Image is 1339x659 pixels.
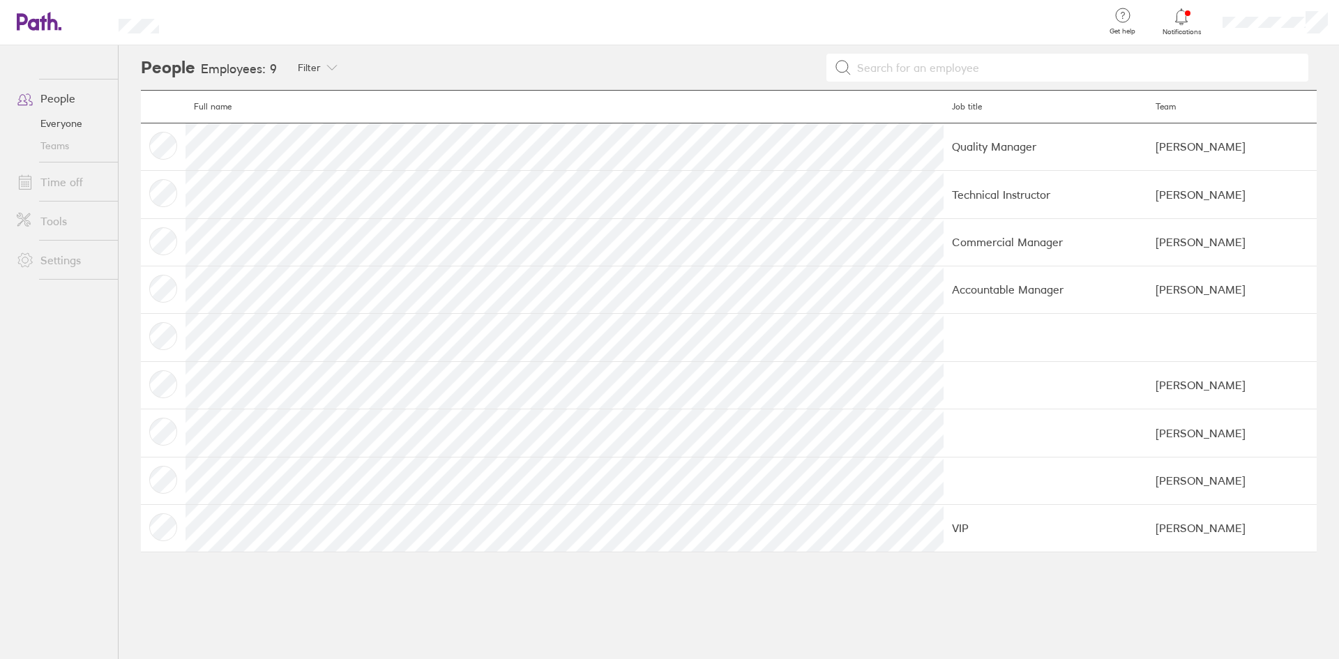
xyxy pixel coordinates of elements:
[944,266,1147,313] td: Accountable Manager
[6,168,118,196] a: Time off
[186,91,944,123] th: Full name
[1159,7,1204,36] a: Notifications
[1147,409,1317,457] td: [PERSON_NAME]
[201,62,277,77] h3: Employees: 9
[1147,171,1317,218] td: [PERSON_NAME]
[6,246,118,274] a: Settings
[944,504,1147,552] td: VIP
[141,45,195,90] h2: People
[1147,266,1317,313] td: [PERSON_NAME]
[6,135,118,157] a: Teams
[944,91,1147,123] th: Job title
[298,62,321,73] span: Filter
[1100,27,1145,36] span: Get help
[1147,123,1317,170] td: [PERSON_NAME]
[1147,218,1317,266] td: [PERSON_NAME]
[1147,504,1317,552] td: [PERSON_NAME]
[1147,91,1317,123] th: Team
[6,84,118,112] a: People
[1147,457,1317,504] td: [PERSON_NAME]
[6,207,118,235] a: Tools
[6,112,118,135] a: Everyone
[944,123,1147,170] td: Quality Manager
[852,54,1301,81] input: Search for an employee
[944,218,1147,266] td: Commercial Manager
[944,171,1147,218] td: Technical Instructor
[1159,28,1204,36] span: Notifications
[1147,361,1317,409] td: [PERSON_NAME]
